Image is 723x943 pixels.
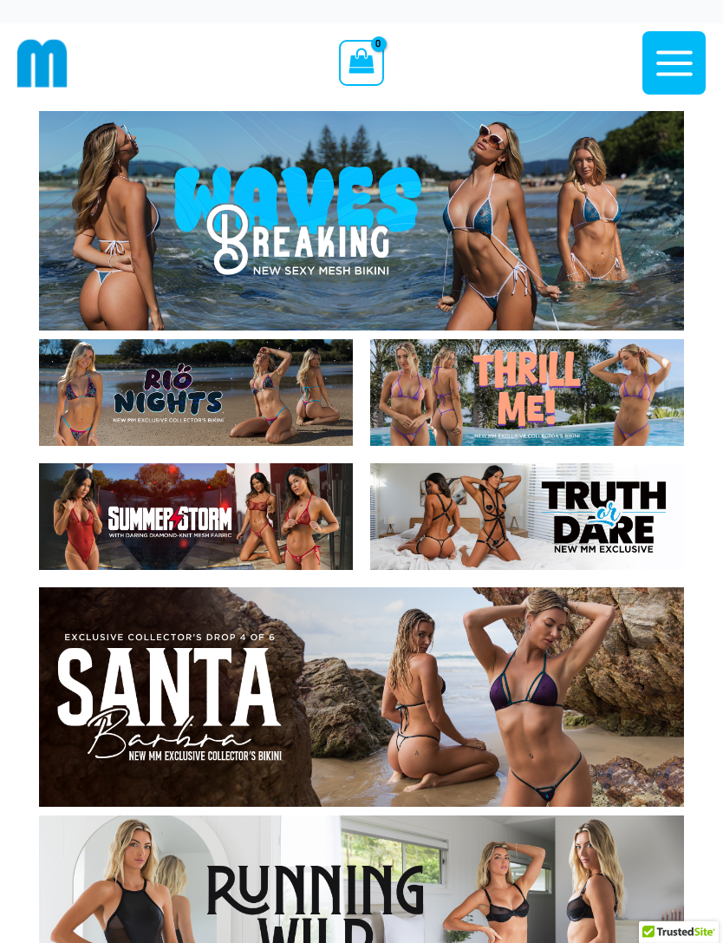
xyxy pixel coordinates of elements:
[370,463,684,570] img: Truth or Dare
[39,587,684,807] img: Santa Barbra
[370,339,684,446] img: Thrill Me
[39,339,353,446] img: Rio Nights
[17,38,68,88] img: cropped mm emblem
[39,463,353,570] img: Summer Storm
[39,111,684,331] img: Waves Breaking Ocean
[339,40,383,85] a: View Shopping Cart, empty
